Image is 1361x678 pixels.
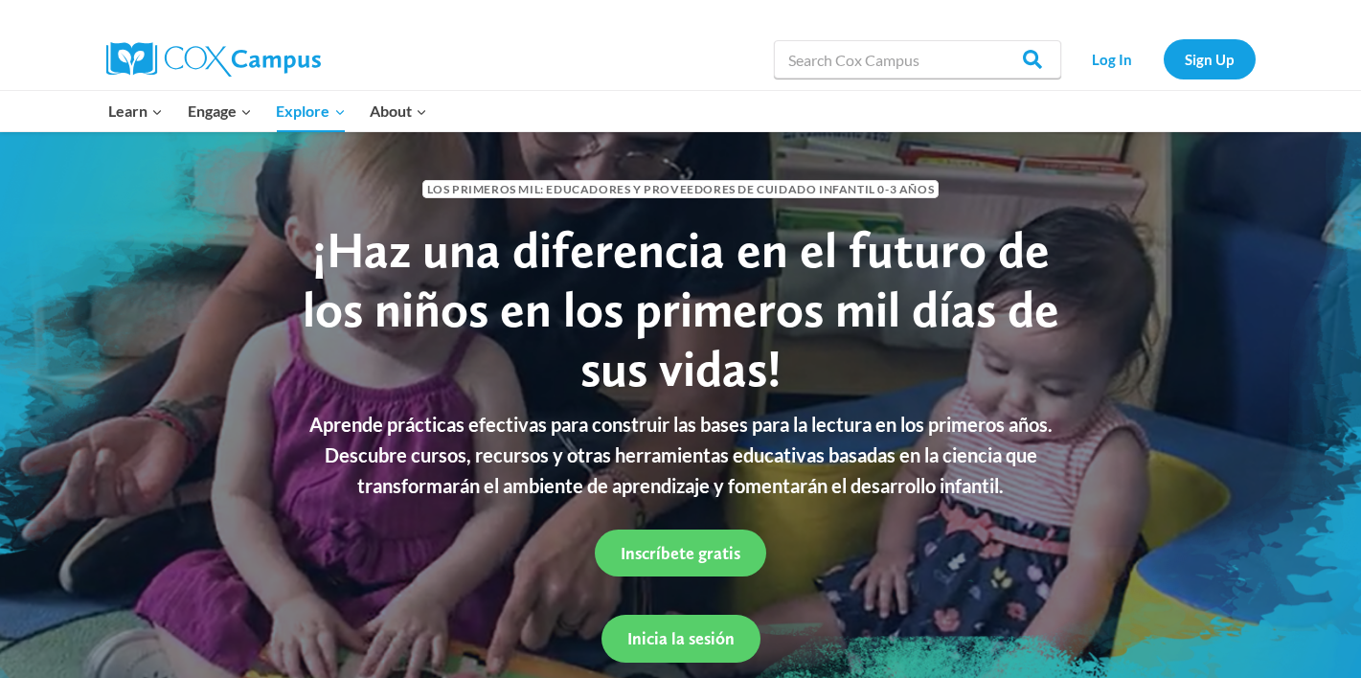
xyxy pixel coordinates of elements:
img: Cox Campus [106,42,321,77]
a: Inscríbete gratis [595,530,766,576]
nav: Secondary Navigation [1071,39,1256,79]
span: Learn [108,99,163,124]
a: Inicia la sesión [601,615,760,662]
a: Log In [1071,39,1154,79]
span: Inicia la sesión [627,628,735,648]
span: About [370,99,427,124]
input: Search Cox Campus [774,40,1061,79]
span: LOS PRIMEROS MIL: Educadores y proveedores de cuidado infantil 0-3 años [422,180,939,198]
p: Aprende prácticas efectivas para construir las bases para la lectura en los primeros años. Descub... [293,409,1069,501]
span: Explore [276,99,345,124]
nav: Primary Navigation [97,91,440,131]
span: ¡Haz una diferencia en el futuro de los niños en los primeros mil días de sus vidas! [303,219,1059,399]
span: Engage [188,99,252,124]
span: Inscríbete gratis [621,543,740,563]
a: Sign Up [1164,39,1256,79]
